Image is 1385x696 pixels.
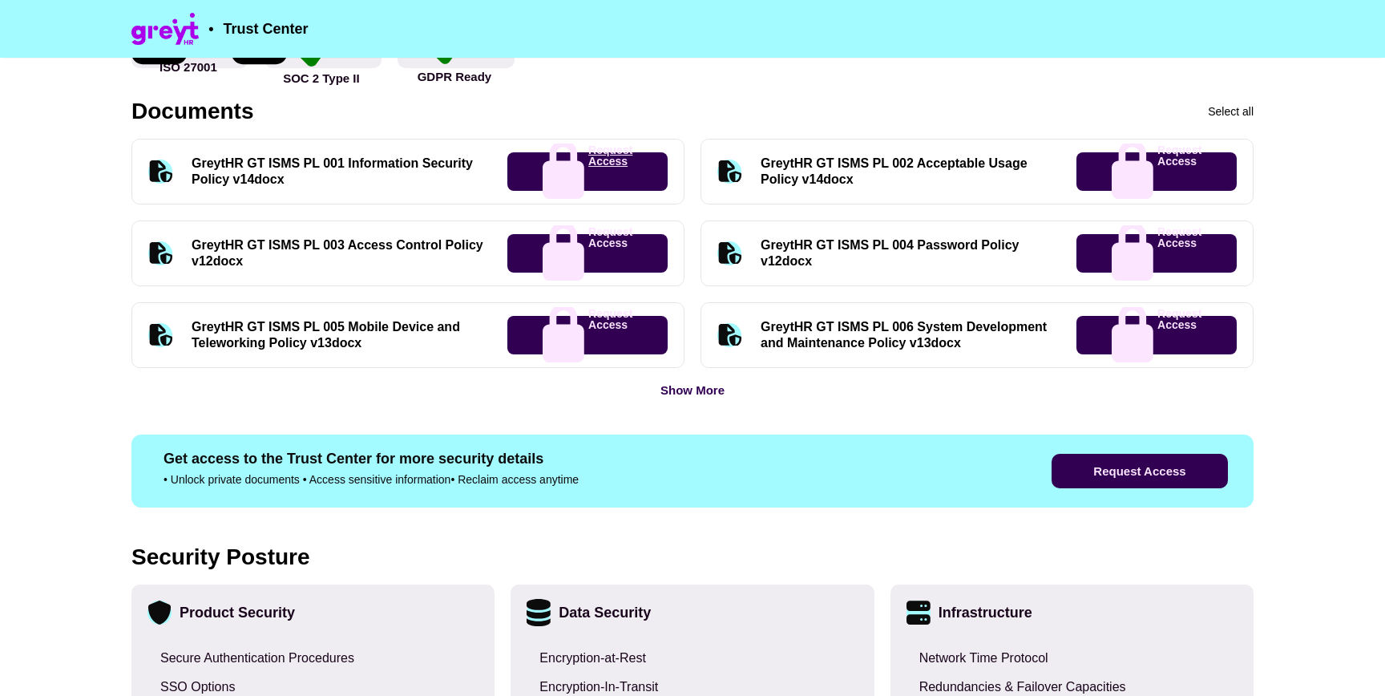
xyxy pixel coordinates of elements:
[131,546,310,569] div: Security Posture
[164,451,954,468] h3: Get access to the Trust Center for more security details
[180,605,295,621] div: Product Security
[160,650,354,666] div: Secure Authentication Procedures
[1052,454,1228,488] button: Request Access
[761,237,1057,269] div: GreytHR GT ISMS PL 004 Password Policy v12docx
[131,13,199,45] img: Company Banner
[761,156,1057,188] div: GreytHR GT ISMS PL 002 Acceptable Usage Policy v14docx
[939,605,1032,621] div: Infrastructure
[160,679,235,695] div: SSO Options
[164,474,954,485] p: • Unlock private documents • Access sensitive information • Reclaim access anytime
[559,605,651,621] div: Data Security
[224,22,309,36] span: Trust Center
[539,679,658,695] div: Encryption-In-Transit
[539,650,646,666] div: Encryption-at-Rest
[1157,308,1201,363] p: Request Access
[1157,226,1201,281] p: Request Access
[660,384,725,396] div: Show More
[208,22,213,36] span: •
[588,144,632,200] p: Request Access
[192,156,488,188] div: GreytHR GT ISMS PL 001 Information Security Policy v14docx
[192,319,488,351] div: GreytHR GT ISMS PL 005 Mobile Device and Teleworking Policy v13docx
[1157,144,1201,200] p: Request Access
[919,679,1126,695] div: Redundancies & Failover Capacities
[588,226,632,281] p: Request Access
[761,319,1057,351] div: GreytHR GT ISMS PL 006 System Development and Maintenance Policy v13docx
[192,237,488,269] div: GreytHR GT ISMS PL 003 Access Control Policy v12docx
[131,100,253,123] div: Documents
[919,650,1048,666] div: Network Time Protocol
[1208,106,1254,117] div: Select all
[588,308,632,363] p: Request Access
